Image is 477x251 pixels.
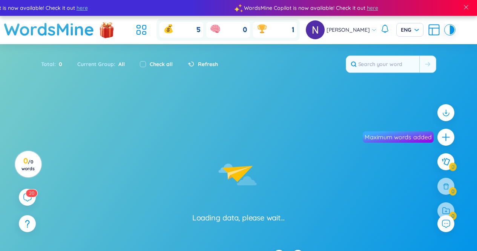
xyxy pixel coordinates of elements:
div: Loading data, please wait... [192,213,285,223]
span: 2 [29,190,32,196]
span: here [365,4,376,12]
img: flashSalesIcon.a7f4f837.png [99,18,114,41]
span: Refresh [198,60,218,68]
span: 0 [56,60,62,68]
a: WordsMine [4,16,94,43]
div: Current Group : [70,56,132,72]
input: Search your word [346,56,419,72]
span: 0 [32,190,34,196]
span: [PERSON_NAME] [327,26,370,34]
h3: 0 [20,158,37,171]
span: ENG [401,26,419,34]
label: Check all [150,60,173,68]
span: 5 [196,25,200,35]
img: avatar [306,20,325,39]
span: plus [441,132,451,142]
sup: 20 [26,189,37,197]
a: avatar [306,20,327,39]
span: 0 [243,25,247,35]
span: here [74,4,86,12]
span: All [115,61,125,68]
div: Total : [41,56,70,72]
span: 1 [292,25,294,35]
span: / 0 words [21,159,35,171]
